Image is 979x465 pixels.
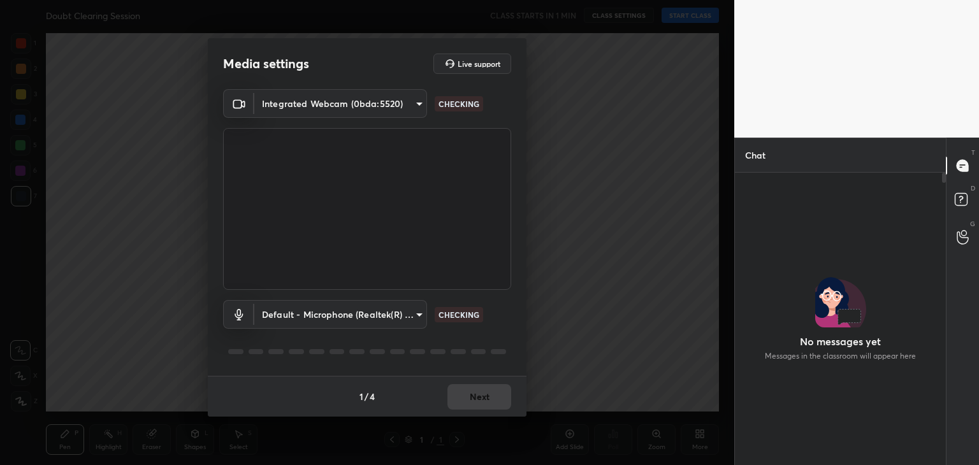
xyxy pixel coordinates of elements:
[370,390,375,403] h4: 4
[223,55,309,72] h2: Media settings
[439,98,479,110] p: CHECKING
[970,219,975,229] p: G
[971,183,975,193] p: D
[458,60,500,68] h5: Live support
[254,300,427,329] div: Integrated Webcam (0bda:5520)
[971,148,975,157] p: T
[365,390,368,403] h4: /
[254,89,427,118] div: Integrated Webcam (0bda:5520)
[359,390,363,403] h4: 1
[439,309,479,320] p: CHECKING
[735,138,776,172] p: Chat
